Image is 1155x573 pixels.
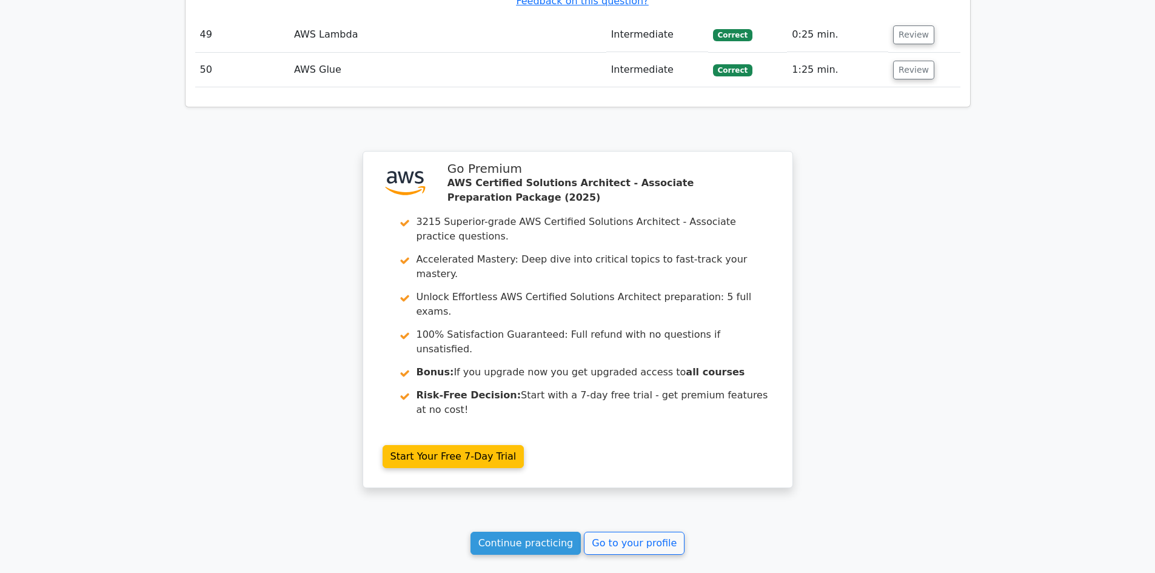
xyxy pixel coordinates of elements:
[713,64,752,76] span: Correct
[787,18,888,52] td: 0:25 min.
[289,18,606,52] td: AWS Lambda
[195,53,289,87] td: 50
[195,18,289,52] td: 49
[383,445,524,468] a: Start Your Free 7-Day Trial
[606,53,708,87] td: Intermediate
[713,29,752,41] span: Correct
[470,532,581,555] a: Continue practicing
[893,25,934,44] button: Review
[289,53,606,87] td: AWS Glue
[584,532,685,555] a: Go to your profile
[606,18,708,52] td: Intermediate
[893,61,934,79] button: Review
[787,53,888,87] td: 1:25 min.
